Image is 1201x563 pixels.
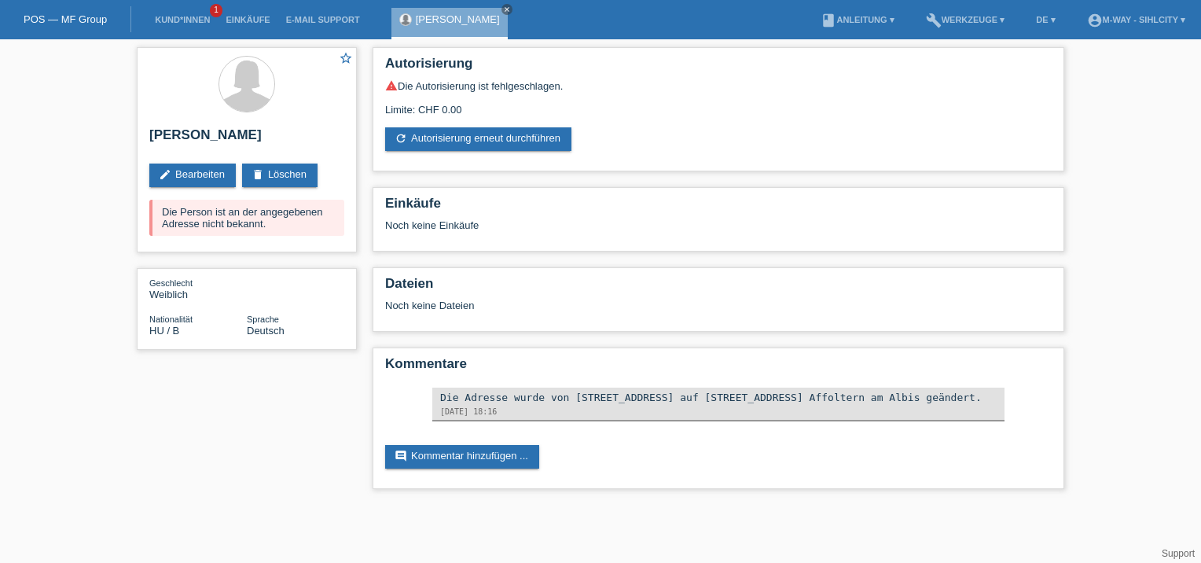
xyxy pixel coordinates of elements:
[440,392,997,403] div: Die Adresse wurde von [STREET_ADDRESS] auf [STREET_ADDRESS] Affoltern am Albis geändert.
[149,278,193,288] span: Geschlecht
[501,4,512,15] a: close
[385,79,398,92] i: warning
[503,6,511,13] i: close
[218,15,277,24] a: Einkäufe
[1087,13,1103,28] i: account_circle
[1162,548,1195,559] a: Support
[395,450,407,462] i: comment
[210,4,222,17] span: 1
[926,13,942,28] i: build
[159,168,171,181] i: edit
[339,51,353,68] a: star_border
[149,127,344,151] h2: [PERSON_NAME]
[918,15,1013,24] a: buildWerkzeuge ▾
[149,164,236,187] a: editBearbeiten
[385,56,1052,79] h2: Autorisierung
[821,13,836,28] i: book
[149,277,247,300] div: Weiblich
[149,325,179,337] span: Ungarn / B / 27.02.2020
[395,132,407,145] i: refresh
[1028,15,1063,24] a: DE ▾
[385,79,1052,92] div: Die Autorisierung ist fehlgeschlagen.
[252,168,264,181] i: delete
[440,407,997,416] div: [DATE] 18:16
[385,300,865,311] div: Noch keine Dateien
[813,15,902,24] a: bookAnleitung ▾
[416,13,500,25] a: [PERSON_NAME]
[147,15,218,24] a: Kund*innen
[24,13,107,25] a: POS — MF Group
[1079,15,1193,24] a: account_circlem-way - Sihlcity ▾
[385,356,1052,380] h2: Kommentare
[385,92,1052,116] div: Limite: CHF 0.00
[278,15,368,24] a: E-Mail Support
[385,127,571,151] a: refreshAutorisierung erneut durchführen
[149,315,193,324] span: Nationalität
[247,315,279,324] span: Sprache
[149,200,344,236] div: Die Person ist an der angegebenen Adresse nicht bekannt.
[242,164,318,187] a: deleteLöschen
[247,325,285,337] span: Deutsch
[385,219,1052,243] div: Noch keine Einkäufe
[385,196,1052,219] h2: Einkäufe
[339,51,353,65] i: star_border
[385,276,1052,300] h2: Dateien
[385,445,539,469] a: commentKommentar hinzufügen ...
